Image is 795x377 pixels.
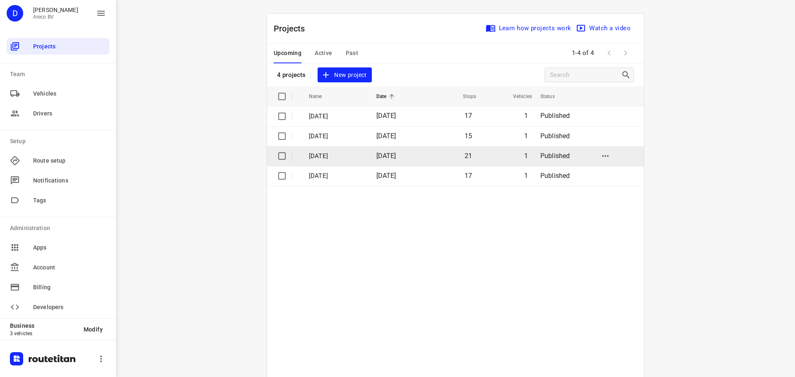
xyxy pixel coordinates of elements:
div: Notifications [7,172,109,189]
div: D [7,5,23,22]
p: Dinsdag 16 September [309,171,364,181]
span: Apps [33,243,106,252]
p: 4 projects [277,71,306,79]
span: Date [376,91,397,101]
span: Previous Page [601,45,617,61]
div: Search [621,70,634,80]
p: [DATE] [309,132,364,141]
p: [DATE] [309,112,364,121]
span: Active [315,48,332,58]
span: Published [540,132,570,140]
span: 17 [465,172,472,180]
span: Drivers [33,109,106,118]
p: Didier Evrard [33,7,78,13]
span: [DATE] [376,112,396,120]
span: [DATE] [376,172,396,180]
button: Modify [77,322,109,337]
span: 15 [465,132,472,140]
span: 1 [524,132,528,140]
span: Vehicles [502,91,532,101]
span: 1 [524,152,528,160]
span: 1 [524,172,528,180]
span: 1 [524,112,528,120]
div: Drivers [7,105,109,122]
p: 3 vehicles [10,331,77,336]
span: [DATE] [376,152,396,160]
span: Published [540,172,570,180]
p: Administration [10,224,109,233]
span: 17 [465,112,472,120]
span: Vehicles [33,89,106,98]
div: Billing [7,279,109,295]
input: Search projects [550,69,621,82]
p: Team [10,70,109,79]
span: [DATE] [376,132,396,140]
div: Tags [7,192,109,209]
div: Account [7,259,109,276]
span: Published [540,152,570,160]
span: Notifications [33,176,106,185]
span: Developers [33,303,106,312]
span: Billing [33,283,106,292]
span: Name [309,91,333,101]
div: Developers [7,299,109,315]
span: 1-4 of 4 [569,44,597,62]
span: Modify [84,326,103,333]
div: Route setup [7,152,109,169]
button: New project [318,67,371,83]
span: Tags [33,196,106,205]
span: Stops [452,91,476,101]
span: Next Page [617,45,634,61]
p: Projects [274,22,312,35]
span: Upcoming [274,48,301,58]
p: Setup [10,137,109,146]
span: Published [540,112,570,120]
div: Apps [7,239,109,256]
div: Projects [7,38,109,55]
p: Areco BV [33,14,78,20]
span: New project [323,70,366,80]
p: Business [10,322,77,329]
span: Account [33,263,106,272]
div: Vehicles [7,85,109,102]
span: Projects [33,42,106,51]
p: [DATE] [309,151,364,161]
span: 21 [465,152,472,160]
span: Status [540,91,566,101]
span: Route setup [33,156,106,165]
span: Past [346,48,359,58]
